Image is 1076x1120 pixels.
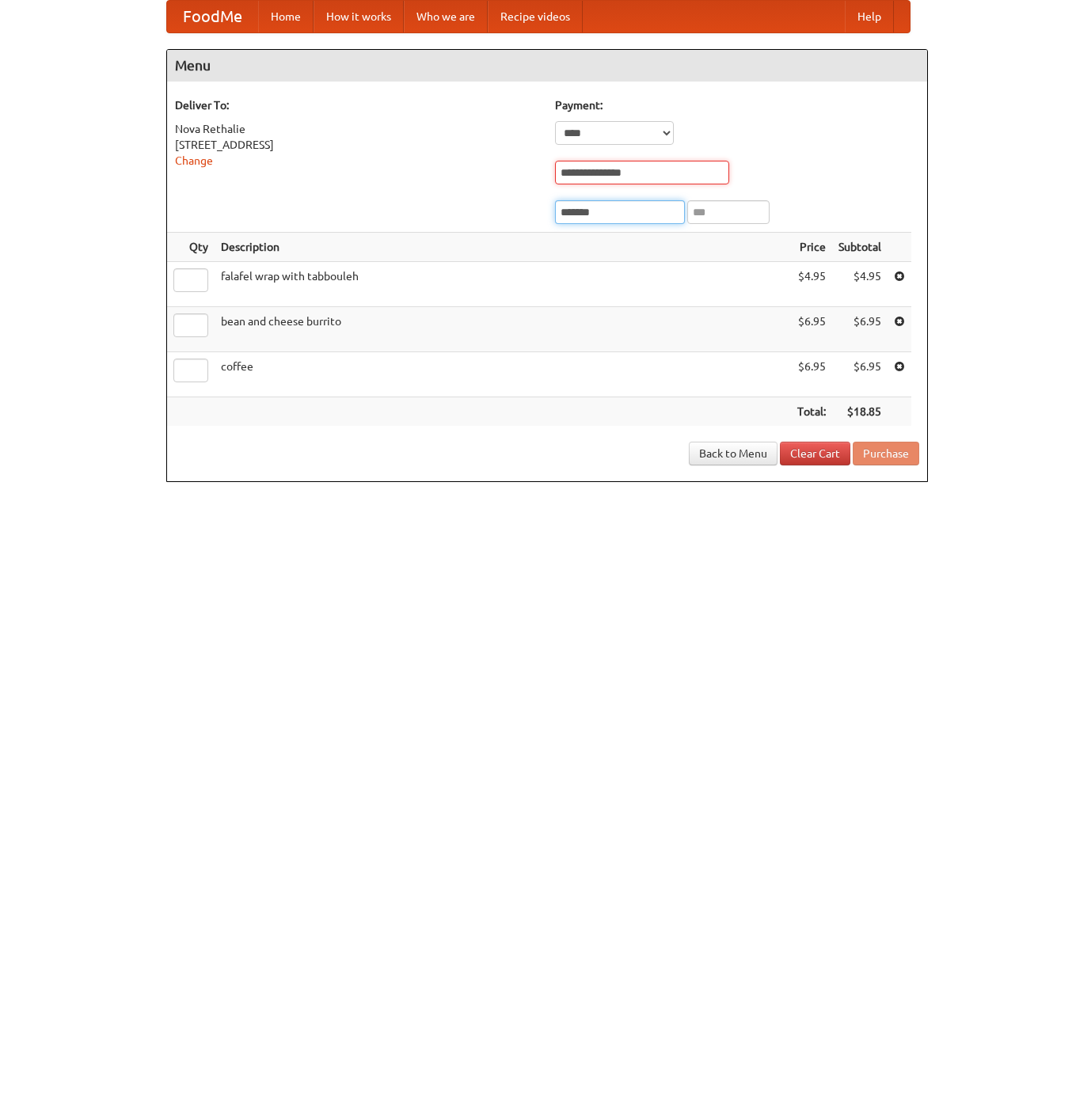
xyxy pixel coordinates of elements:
td: $4.95 [791,262,832,307]
td: $6.95 [832,307,888,352]
td: $4.95 [832,262,888,307]
th: $18.85 [832,397,888,427]
a: Change [175,154,213,167]
button: Purchase [853,442,919,465]
h5: Deliver To: [175,97,539,113]
th: Price [791,233,832,262]
div: Nova Rethalie [175,121,539,137]
a: Home [258,1,314,32]
td: $6.95 [832,352,888,397]
th: Qty [167,233,215,262]
a: Clear Cart [780,442,850,465]
th: Total: [791,397,832,427]
td: $6.95 [791,307,832,352]
a: Back to Menu [689,442,778,465]
a: FoodMe [167,1,258,32]
td: falafel wrap with tabbouleh [215,262,791,307]
td: $6.95 [791,352,832,397]
h5: Payment: [555,97,919,113]
a: Recipe videos [488,1,583,32]
a: Who we are [404,1,488,32]
th: Description [215,233,791,262]
td: coffee [215,352,791,397]
div: [STREET_ADDRESS] [175,137,539,153]
td: bean and cheese burrito [215,307,791,352]
a: How it works [314,1,404,32]
h4: Menu [167,50,927,82]
a: Help [845,1,894,32]
th: Subtotal [832,233,888,262]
